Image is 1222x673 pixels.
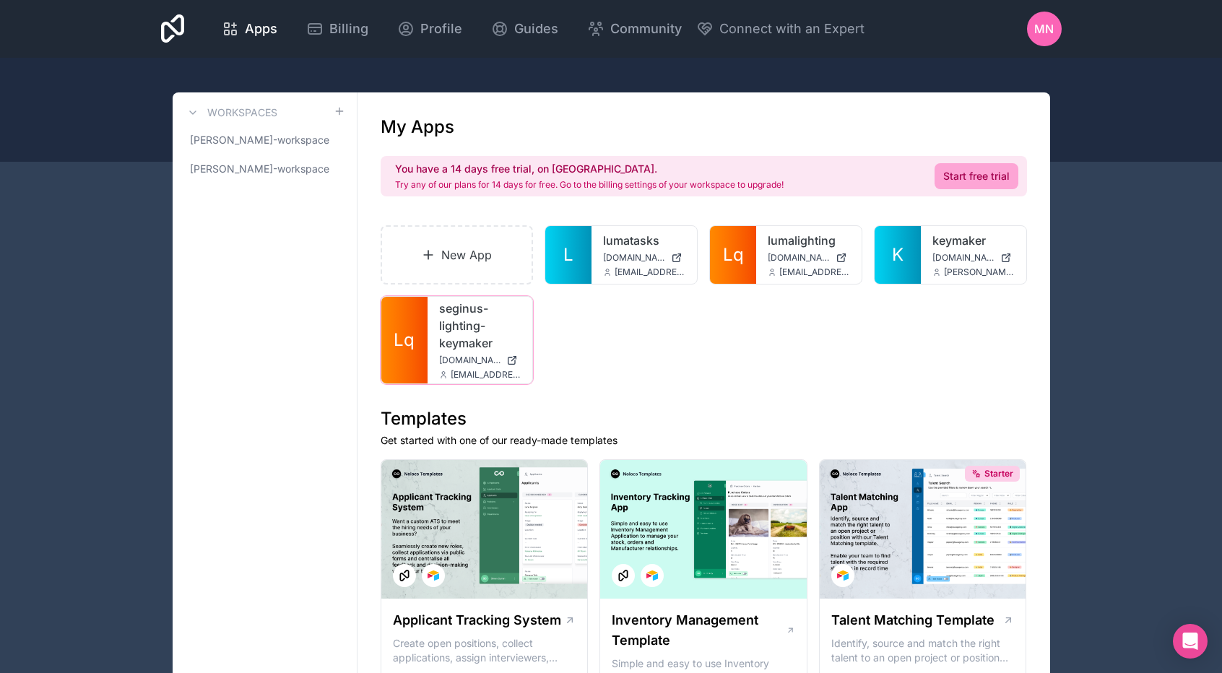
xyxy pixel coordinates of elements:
a: [DOMAIN_NAME] [768,252,850,264]
span: [EMAIL_ADDRESS][DOMAIN_NAME] [451,369,521,381]
a: lumalighting [768,232,850,249]
span: [DOMAIN_NAME] [932,252,994,264]
a: [DOMAIN_NAME] [439,355,521,366]
span: Starter [984,468,1013,479]
a: L [545,226,591,284]
a: Workspaces [184,104,277,121]
span: L [563,243,573,266]
a: New App [381,225,534,285]
h2: You have a 14 days free trial, on [GEOGRAPHIC_DATA]. [395,162,784,176]
a: Lq [710,226,756,284]
p: Create open positions, collect applications, assign interviewers, centralise candidate feedback a... [393,636,576,665]
span: [DOMAIN_NAME] [603,252,665,264]
a: K [875,226,921,284]
a: Lq [381,297,428,383]
a: Guides [480,13,570,45]
span: MN [1034,20,1054,38]
img: Airtable Logo [646,570,658,581]
img: Airtable Logo [837,570,849,581]
span: Lq [394,329,415,352]
span: [EMAIL_ADDRESS][DOMAIN_NAME] [779,266,850,278]
span: Lq [723,243,744,266]
h1: Inventory Management Template [612,610,785,651]
span: Guides [514,19,558,39]
img: Airtable Logo [428,570,439,581]
span: [DOMAIN_NAME] [439,355,501,366]
span: [DOMAIN_NAME] [768,252,830,264]
a: Profile [386,13,474,45]
a: [DOMAIN_NAME] [603,252,685,264]
span: K [892,243,903,266]
a: Apps [210,13,289,45]
span: Apps [245,19,277,39]
span: Connect with an Expert [719,19,864,39]
a: [DOMAIN_NAME] [932,252,1015,264]
a: [PERSON_NAME]-workspace [184,156,345,182]
a: seginus-lighting-keymaker [439,300,521,352]
span: [PERSON_NAME]-workspace [190,162,329,176]
span: Billing [329,19,368,39]
h1: Talent Matching Template [831,610,994,630]
a: [PERSON_NAME]-workspace [184,127,345,153]
h3: Workspaces [207,105,277,120]
button: Connect with an Expert [696,19,864,39]
a: Billing [295,13,380,45]
h1: Templates [381,407,1027,430]
a: keymaker [932,232,1015,249]
a: Community [576,13,693,45]
span: [PERSON_NAME]-workspace [190,133,329,147]
a: lumatasks [603,232,685,249]
a: Start free trial [935,163,1018,189]
span: [PERSON_NAME][EMAIL_ADDRESS][DOMAIN_NAME] [944,266,1015,278]
h1: Applicant Tracking System [393,610,561,630]
div: Open Intercom Messenger [1173,624,1208,659]
p: Get started with one of our ready-made templates [381,433,1027,448]
span: [EMAIL_ADDRESS][DOMAIN_NAME] [615,266,685,278]
span: Community [610,19,682,39]
span: Profile [420,19,462,39]
h1: My Apps [381,116,454,139]
p: Identify, source and match the right talent to an open project or position with our Talent Matchi... [831,636,1015,665]
p: Try any of our plans for 14 days for free. Go to the billing settings of your workspace to upgrade! [395,179,784,191]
